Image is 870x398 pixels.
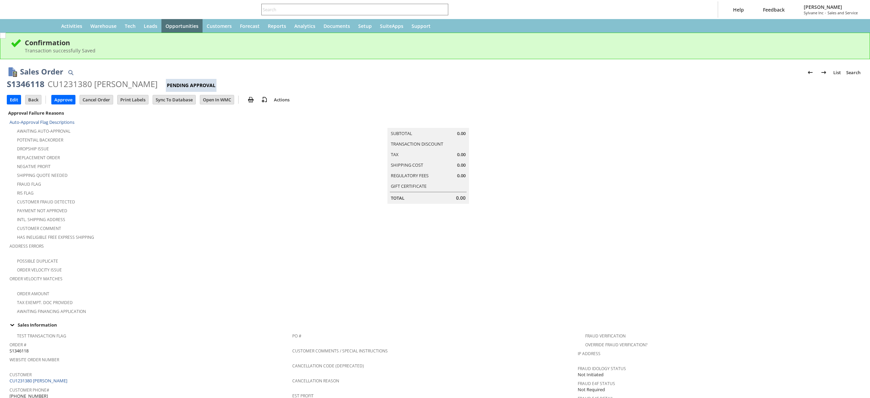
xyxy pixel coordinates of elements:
svg: Search [439,5,447,14]
a: Leads [140,19,161,33]
img: Previous [806,68,814,77]
a: Home [41,19,57,33]
span: 0.00 [457,172,466,179]
span: Opportunities [166,23,198,29]
svg: Recent Records [12,22,20,30]
svg: Shortcuts [29,22,37,30]
a: Search [843,67,863,78]
a: Override Fraud Verification? [585,342,647,348]
a: Possible Duplicate [17,258,58,264]
span: Activities [61,23,82,29]
div: Sales Information [7,320,860,329]
a: PO # [292,333,301,339]
a: Customer Comment [17,226,61,231]
svg: Home [45,22,53,30]
a: SuiteApps [376,19,407,33]
span: Support [412,23,431,29]
span: Feedback [763,6,785,13]
img: Next [820,68,828,77]
a: Payment not approved [17,208,67,214]
a: Awaiting Financing Application [17,309,86,314]
a: Customers [203,19,236,33]
a: Negative Profit [17,164,51,169]
span: Customers [207,23,232,29]
a: Analytics [290,19,319,33]
a: Fraud Flag [17,181,41,187]
a: Auto-Approval Flag Descriptions [10,119,74,125]
a: Order Velocity Matches [10,276,63,282]
a: Documents [319,19,354,33]
span: Tech [125,23,136,29]
span: Setup [358,23,372,29]
a: Address Errors [10,243,44,249]
a: Order # [10,342,27,348]
div: S1346118 [7,79,45,89]
td: Sales Information [7,320,863,329]
span: Warehouse [90,23,117,29]
input: Open In WMC [200,95,234,104]
a: Transaction Discount [391,141,443,147]
a: Cancellation Reason [292,378,339,384]
a: Recent Records [8,19,24,33]
div: Transaction successfully Saved [25,47,859,54]
a: Opportunities [161,19,203,33]
span: Sales and Service [828,10,858,15]
a: Test Transaction Flag [17,333,66,339]
a: Forecast [236,19,264,33]
a: RIS flag [17,190,34,196]
a: Dropship Issue [17,146,49,152]
input: Back [25,95,41,104]
span: Reports [268,23,286,29]
span: - [825,10,826,15]
a: Fraud Verification [585,333,626,339]
div: Confirmation [25,38,859,47]
a: Fraud Idology Status [578,366,626,371]
a: Has Ineligible Free Express Shipping [17,234,94,240]
a: Customer Fraud Detected [17,199,75,205]
a: Potential Backorder [17,137,63,143]
a: Awaiting Auto-Approval [17,128,70,134]
span: 0.00 [457,130,466,137]
caption: Summary [387,117,469,128]
span: Forecast [240,23,260,29]
a: Actions [271,97,292,103]
div: Shortcuts [24,19,41,33]
a: List [831,67,843,78]
a: Replacement Order [17,155,60,161]
span: Documents [324,23,350,29]
a: Warehouse [86,19,121,33]
a: Setup [354,19,376,33]
div: Pending Approval [166,79,216,92]
span: Leads [144,23,157,29]
input: Sync To Database [153,95,195,104]
input: Edit [7,95,21,104]
a: Tax [391,151,399,157]
a: Customer Phone# [10,387,49,393]
img: add-record.svg [260,96,268,104]
a: Tech [121,19,140,33]
a: Order Amount [17,291,49,297]
span: Sylvane Inc [804,10,823,15]
span: SuiteApps [380,23,403,29]
span: S1346118 [10,348,29,354]
a: Subtotal [391,130,412,136]
div: Approval Failure Reasons [7,109,290,117]
div: CU1231380 [PERSON_NAME] [48,79,158,89]
a: Website Order Number [10,357,59,363]
span: 0.00 [456,195,466,201]
a: Reports [264,19,290,33]
input: Approve [52,95,75,104]
span: 0.00 [457,151,466,158]
a: Cancellation Code (deprecated) [292,363,364,369]
img: print.svg [247,96,255,104]
h1: Sales Order [20,66,63,77]
input: Print Labels [118,95,148,104]
a: Shipping Cost [391,162,423,168]
span: Not Required [578,386,605,393]
a: Intl. Shipping Address [17,217,65,222]
a: Fraud E4F Status [578,381,615,386]
a: IP Address [578,351,601,356]
a: Customer [10,372,32,378]
span: Analytics [294,23,315,29]
span: Help [733,6,744,13]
